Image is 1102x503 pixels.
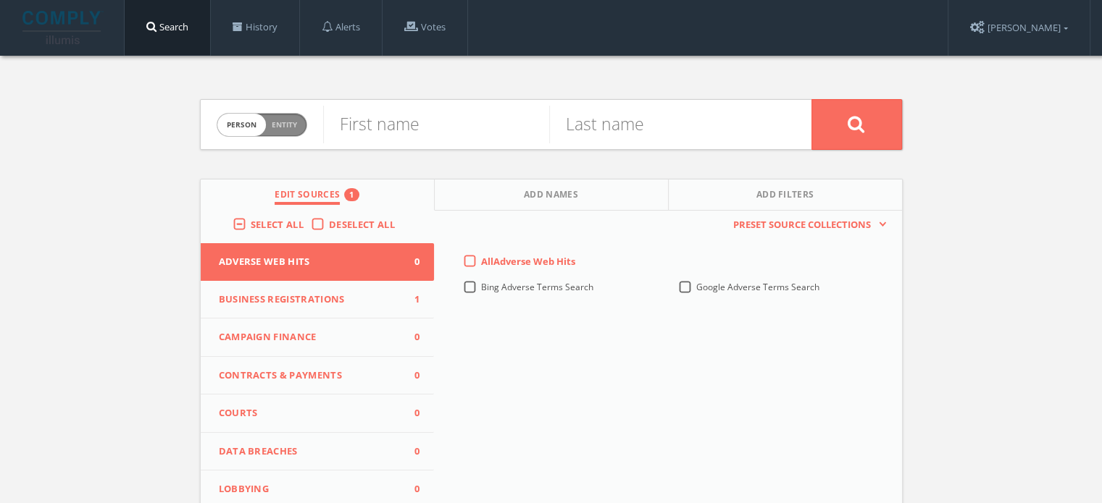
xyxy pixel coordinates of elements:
span: Edit Sources [275,188,340,205]
button: Add Names [435,179,669,211]
span: Add Filters [756,188,814,205]
span: person [217,114,266,136]
span: 0 [398,482,419,496]
button: Preset Source Collections [726,218,887,232]
span: Campaign Finance [219,330,398,345]
span: Business Registrations [219,292,398,307]
button: Business Registrations1 [201,281,435,319]
span: Courts [219,406,398,420]
span: Adverse Web Hits [219,255,398,269]
span: Preset Source Collections [726,218,878,232]
div: 1 [344,188,359,201]
span: Data Breaches [219,444,398,459]
span: Bing Adverse Terms Search [481,281,593,293]
img: illumis [22,11,104,44]
span: 1 [398,292,419,307]
span: Entity [272,119,297,130]
span: Deselect All [329,218,395,231]
span: Google Adverse Terms Search [696,281,819,293]
span: 0 [398,330,419,345]
button: Adverse Web Hits0 [201,243,435,281]
button: Add Filters [669,179,902,211]
span: Add Names [524,188,578,205]
span: 0 [398,368,419,383]
button: Courts0 [201,394,435,433]
span: 0 [398,444,419,459]
button: Campaign Finance0 [201,318,435,357]
span: Contracts & Payments [219,368,398,383]
span: Select All [251,218,304,231]
button: Data Breaches0 [201,433,435,471]
span: Lobbying [219,482,398,496]
button: Edit Sources1 [201,179,435,211]
span: 0 [398,406,419,420]
button: Contracts & Payments0 [201,357,435,395]
span: 0 [398,255,419,269]
span: All Adverse Web Hits [481,255,575,268]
